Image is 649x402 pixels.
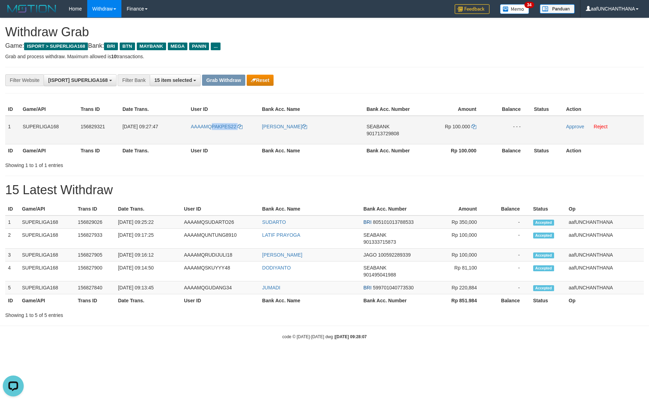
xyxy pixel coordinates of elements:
th: Game/API [19,294,75,307]
a: LATIF PRAYOGA [262,232,300,238]
th: Action [563,103,644,116]
td: 156827905 [75,249,115,261]
td: [DATE] 09:25:22 [115,215,181,229]
span: Copy 599701040773530 to clipboard [373,285,414,290]
th: Bank Acc. Name [259,203,360,215]
div: Filter Bank [118,74,150,86]
td: 156827900 [75,261,115,281]
span: JAGO [364,252,377,258]
img: MOTION_logo.png [5,3,58,14]
td: Rp 100,000 [423,229,487,249]
h1: 15 Latest Withdraw [5,183,644,197]
th: Game/API [19,203,75,215]
td: [DATE] 09:13:45 [115,281,181,294]
td: - [487,215,530,229]
td: - [487,281,530,294]
td: [DATE] 09:17:25 [115,229,181,249]
th: Date Trans. [120,103,188,116]
th: Game/API [20,144,78,157]
td: aafUNCHANTHANA [566,249,644,261]
th: Rp 100.000 [420,144,487,157]
button: [ISPORT] SUPERLIGA168 [44,74,116,86]
td: Rp 81,100 [423,261,487,281]
td: AAAAMQSKUYYY48 [181,261,259,281]
span: ... [211,43,220,50]
td: - [487,249,530,261]
strong: [DATE] 09:28:07 [335,334,367,339]
strong: 10 [111,54,117,59]
td: 3 [5,249,19,261]
span: MAYBANK [137,43,166,50]
th: Bank Acc. Number [364,103,420,116]
th: Balance [487,294,530,307]
span: 15 item selected [154,77,192,83]
a: DODIYANTO [262,265,291,271]
span: Accepted [533,233,554,238]
th: Trans ID [75,203,115,215]
td: [DATE] 09:14:50 [115,261,181,281]
div: Showing 1 to 1 of 1 entries [5,159,265,169]
span: SEABANK [364,232,387,238]
span: 156829321 [81,124,105,129]
div: Filter Website [5,74,44,86]
td: AAAAMQUNTUNG8910 [181,229,259,249]
th: ID [5,144,20,157]
td: 156827840 [75,281,115,294]
small: code © [DATE]-[DATE] dwg | [282,334,367,339]
span: BRI [364,219,372,225]
td: Rp 100,000 [423,249,487,261]
th: Bank Acc. Number [361,203,423,215]
th: Trans ID [75,294,115,307]
td: SUPERLIGA168 [19,281,75,294]
h4: Game: Bank: [5,43,644,50]
th: Status [531,144,563,157]
td: 156827933 [75,229,115,249]
span: Accepted [533,220,554,226]
span: PANIN [189,43,209,50]
th: Date Trans. [120,144,188,157]
td: SUPERLIGA168 [19,261,75,281]
span: Accepted [533,285,554,291]
th: Op [566,294,644,307]
span: Copy 100592289339 to clipboard [378,252,411,258]
td: SUPERLIGA168 [19,249,75,261]
th: User ID [188,144,259,157]
p: Grab and process withdraw. Maximum allowed is transactions. [5,53,644,60]
span: Rp 100.000 [445,124,470,129]
th: Bank Acc. Name [259,144,364,157]
td: AAAAMQGUDANG34 [181,281,259,294]
td: 5 [5,281,19,294]
span: [DATE] 09:27:47 [122,124,158,129]
h1: Withdraw Grab [5,25,644,39]
td: aafUNCHANTHANA [566,229,644,249]
td: 1 [5,215,19,229]
span: MEGA [168,43,188,50]
th: Bank Acc. Name [259,103,364,116]
td: [DATE] 09:16:12 [115,249,181,261]
td: SUPERLIGA168 [20,116,78,144]
th: Status [530,203,566,215]
td: Rp 220,884 [423,281,487,294]
button: 15 item selected [150,74,201,86]
th: Balance [487,203,530,215]
button: Open LiveChat chat widget [3,3,24,24]
td: 156829026 [75,215,115,229]
span: ISPORT > SUPERLIGA168 [24,43,88,50]
th: User ID [181,294,259,307]
th: Status [530,294,566,307]
span: Copy 901713729808 to clipboard [366,131,399,136]
a: Reject [594,124,608,129]
td: SUPERLIGA168 [19,229,75,249]
img: Button%20Memo.svg [500,4,529,14]
th: Bank Acc. Number [361,294,423,307]
th: Op [566,203,644,215]
th: ID [5,294,19,307]
a: Approve [566,124,584,129]
th: Amount [420,103,487,116]
span: 34 [524,2,534,8]
th: Bank Acc. Name [259,294,360,307]
span: Accepted [533,265,554,271]
td: aafUNCHANTHANA [566,215,644,229]
a: Copy 100000 to clipboard [471,124,476,129]
img: panduan.png [540,4,575,14]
